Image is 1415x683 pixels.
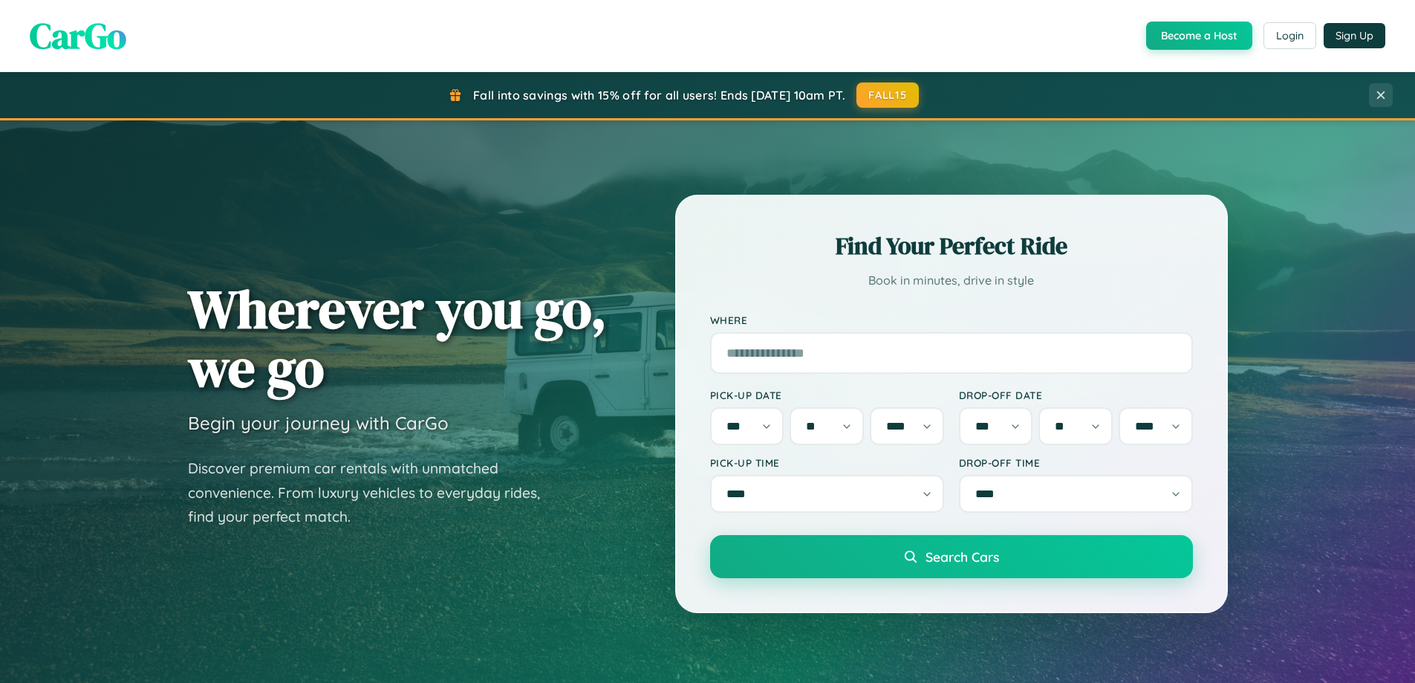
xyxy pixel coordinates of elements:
span: CarGo [30,11,126,60]
button: Become a Host [1146,22,1252,50]
h2: Find Your Perfect Ride [710,230,1193,262]
button: Sign Up [1324,23,1385,48]
p: Book in minutes, drive in style [710,270,1193,291]
label: Where [710,314,1193,326]
span: Search Cars [926,548,999,565]
label: Pick-up Time [710,456,944,469]
label: Drop-off Time [959,456,1193,469]
h1: Wherever you go, we go [188,279,607,397]
span: Fall into savings with 15% off for all users! Ends [DATE] 10am PT. [473,88,845,103]
p: Discover premium car rentals with unmatched convenience. From luxury vehicles to everyday rides, ... [188,456,559,529]
button: Login [1263,22,1316,49]
h3: Begin your journey with CarGo [188,412,449,434]
button: Search Cars [710,535,1193,578]
button: FALL15 [856,82,919,108]
label: Pick-up Date [710,389,944,401]
label: Drop-off Date [959,389,1193,401]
